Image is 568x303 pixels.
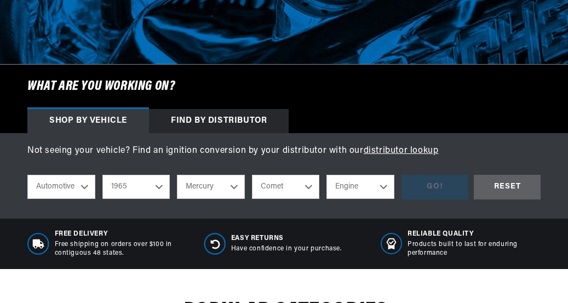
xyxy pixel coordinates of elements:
div: Shop by vehicle [27,109,149,133]
a: distributor lookup [364,146,439,155]
p: Products built to last for enduring performance [408,240,541,259]
div: Find by Distributor [149,109,289,133]
p: Have confidence in your purchase. [231,244,342,254]
select: Year [102,175,170,199]
select: Engine [326,175,394,199]
select: Model [252,175,320,199]
select: Ride Type [27,175,95,199]
p: Free shipping on orders over $100 in contiguous 48 states. [55,240,188,259]
p: Not seeing your vehicle? Find an ignition conversion by your distributor with our [27,144,541,158]
span: Free Delivery [55,230,188,239]
span: Easy Returns [231,234,342,243]
span: RELIABLE QUALITY [408,230,541,239]
select: Make [177,175,245,199]
div: RESET [474,175,541,199]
